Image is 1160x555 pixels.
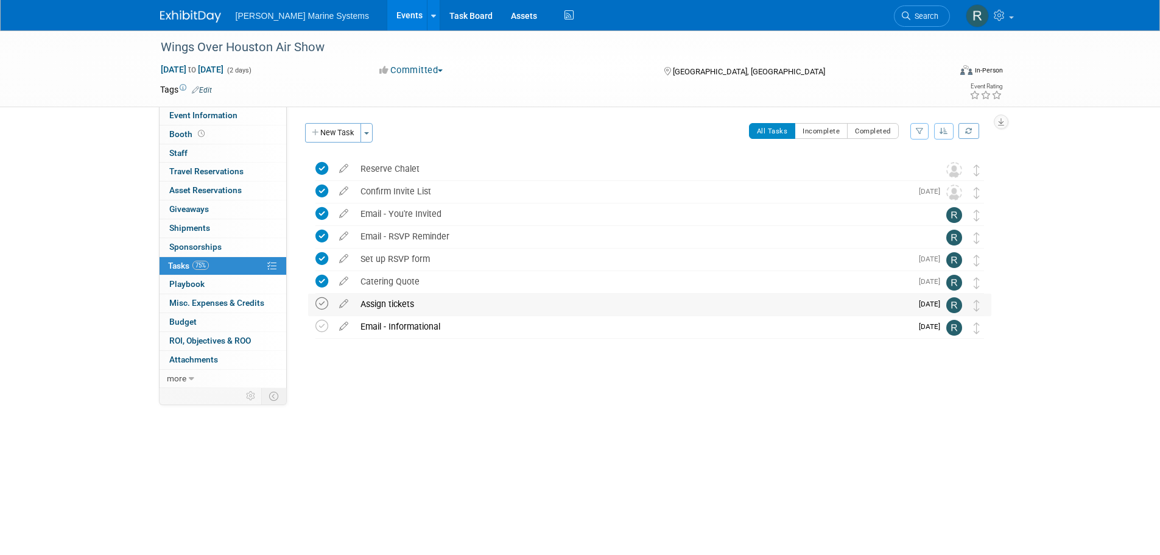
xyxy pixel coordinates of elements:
[169,185,242,195] span: Asset Reservations
[894,5,950,27] a: Search
[946,185,962,200] img: Unassigned
[878,63,1004,82] div: Event Format
[974,66,1003,75] div: In-Person
[333,276,354,287] a: edit
[847,123,899,139] button: Completed
[946,297,962,313] img: Rachel Howard
[333,163,354,174] a: edit
[168,261,209,270] span: Tasks
[169,317,197,327] span: Budget
[974,164,980,176] i: Move task
[749,123,796,139] button: All Tasks
[236,11,369,21] span: [PERSON_NAME] Marine Systems
[919,187,946,196] span: [DATE]
[160,238,286,256] a: Sponsorships
[169,336,251,345] span: ROI, Objectives & ROO
[160,144,286,163] a: Staff
[241,388,262,404] td: Personalize Event Tab Strip
[160,163,286,181] a: Travel Reservations
[354,316,912,337] div: Email - Informational
[974,300,980,311] i: Move task
[160,64,224,75] span: [DATE] [DATE]
[160,125,286,144] a: Booth
[974,322,980,334] i: Move task
[160,332,286,350] a: ROI, Objectives & ROO
[160,200,286,219] a: Giveaways
[169,298,264,308] span: Misc. Expenses & Credits
[192,261,209,270] span: 75%
[946,207,962,223] img: Rachel Howard
[354,226,922,247] div: Email - RSVP Reminder
[160,313,286,331] a: Budget
[160,10,221,23] img: ExhibitDay
[354,271,912,292] div: Catering Quote
[354,181,912,202] div: Confirm Invite List
[333,208,354,219] a: edit
[160,83,212,96] td: Tags
[160,275,286,294] a: Playbook
[261,388,286,404] td: Toggle Event Tabs
[160,351,286,369] a: Attachments
[946,275,962,291] img: Rachel Howard
[333,186,354,197] a: edit
[169,204,209,214] span: Giveaways
[169,148,188,158] span: Staff
[333,321,354,332] a: edit
[673,67,825,76] span: [GEOGRAPHIC_DATA], [GEOGRAPHIC_DATA]
[186,65,198,74] span: to
[169,223,210,233] span: Shipments
[169,279,205,289] span: Playbook
[192,86,212,94] a: Edit
[974,277,980,289] i: Move task
[375,64,448,77] button: Committed
[169,242,222,252] span: Sponsorships
[169,110,237,120] span: Event Information
[354,158,922,179] div: Reserve Chalet
[974,210,980,221] i: Move task
[946,252,962,268] img: Rachel Howard
[958,123,979,139] a: Refresh
[969,83,1002,90] div: Event Rating
[354,294,912,314] div: Assign tickets
[160,182,286,200] a: Asset Reservations
[974,255,980,266] i: Move task
[966,4,989,27] img: Rachel Howard
[333,231,354,242] a: edit
[795,123,848,139] button: Incomplete
[946,230,962,246] img: Rachel Howard
[160,219,286,238] a: Shipments
[167,373,186,383] span: more
[169,129,207,139] span: Booth
[333,253,354,264] a: edit
[919,255,946,263] span: [DATE]
[195,129,207,138] span: Booth not reserved yet
[910,12,938,21] span: Search
[946,162,962,178] img: Unassigned
[333,299,354,309] a: edit
[974,187,980,199] i: Move task
[354,249,912,269] div: Set up RSVP form
[169,355,218,364] span: Attachments
[160,370,286,388] a: more
[354,203,922,224] div: Email - You're Invited
[169,166,244,176] span: Travel Reservations
[960,65,972,75] img: Format-Inperson.png
[226,66,251,74] span: (2 days)
[156,37,932,58] div: Wings Over Houston Air Show
[919,322,946,331] span: [DATE]
[919,300,946,308] span: [DATE]
[160,107,286,125] a: Event Information
[160,257,286,275] a: Tasks75%
[946,320,962,336] img: Rachel Howard
[919,277,946,286] span: [DATE]
[160,294,286,313] a: Misc. Expenses & Credits
[974,232,980,244] i: Move task
[305,123,361,143] button: New Task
